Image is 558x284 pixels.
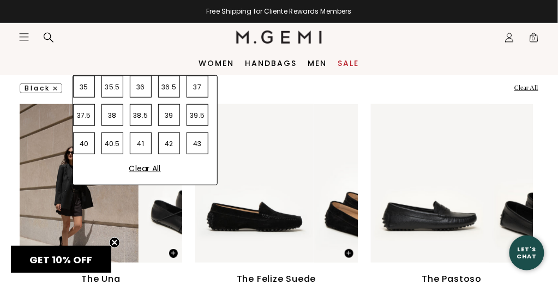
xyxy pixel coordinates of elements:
[130,104,152,126] div: 38.5
[101,104,123,126] div: 38
[529,34,539,45] span: 0
[314,104,433,263] img: The Felize Suede
[73,132,95,154] div: 40
[308,59,327,68] a: Men
[509,246,544,259] div: Let's Chat
[158,76,180,98] div: 36.5
[20,83,62,93] button: black
[187,132,208,154] div: 43
[414,83,538,93] div: Clear All
[187,104,208,126] div: 39.5
[73,104,95,126] div: 37.5
[20,104,139,263] img: The Una
[130,76,152,98] div: 36
[338,59,359,68] a: Sale
[158,104,180,126] div: 39
[19,32,29,43] button: Open site menu
[73,163,217,174] div: Clear All
[236,31,322,44] img: M.Gemi
[101,76,123,98] div: 35.5
[371,104,490,263] img: The Pastoso
[199,59,235,68] a: Women
[245,59,297,68] a: Handbags
[187,76,208,98] div: 37
[158,132,180,154] div: 42
[101,132,123,154] div: 40.5
[11,246,111,273] div: GET 10% OFFClose teaser
[109,237,120,248] button: Close teaser
[130,132,152,154] div: 41
[30,253,93,267] span: GET 10% OFF
[73,76,95,98] div: 35
[195,104,314,263] img: The Felize Suede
